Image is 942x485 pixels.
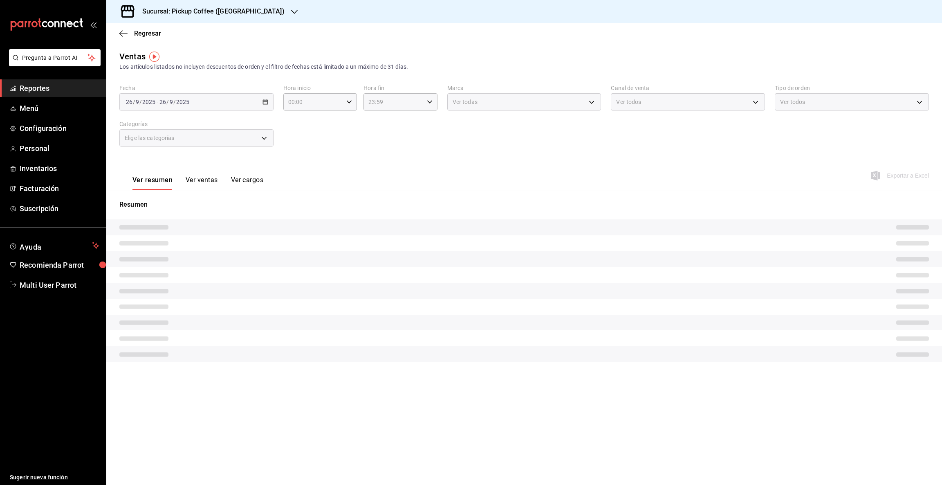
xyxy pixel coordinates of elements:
label: Fecha [119,85,274,91]
span: Menú [20,103,99,114]
span: Personal [20,143,99,154]
input: ---- [142,99,156,105]
span: / [173,99,176,105]
label: Categorías [119,121,274,127]
button: Ver ventas [186,176,218,190]
div: Los artículos listados no incluyen descuentos de orden y el filtro de fechas está limitado a un m... [119,63,929,71]
img: Tooltip marker [149,52,159,62]
input: -- [135,99,139,105]
a: Pregunta a Parrot AI [6,59,101,68]
span: Multi User Parrot [20,280,99,291]
span: / [133,99,135,105]
label: Hora inicio [283,85,357,91]
label: Canal de venta [611,85,765,91]
span: Ayuda [20,241,89,250]
input: -- [169,99,173,105]
span: Ver todas [453,98,478,106]
h3: Sucursal: Pickup Coffee ([GEOGRAPHIC_DATA]) [136,7,285,16]
span: Ver todos [616,98,641,106]
input: ---- [176,99,190,105]
span: Regresar [134,29,161,37]
button: Regresar [119,29,161,37]
div: Ventas [119,50,146,63]
button: open_drawer_menu [90,21,96,28]
span: Reportes [20,83,99,94]
span: Configuración [20,123,99,134]
button: Ver cargos [231,176,264,190]
label: Marca [447,85,601,91]
span: / [139,99,142,105]
span: / [166,99,169,105]
span: Elige las categorías [125,134,175,142]
label: Hora fin [363,85,437,91]
button: Ver resumen [132,176,173,190]
button: Pregunta a Parrot AI [9,49,101,66]
span: Inventarios [20,163,99,174]
span: Recomienda Parrot [20,259,99,271]
span: Sugerir nueva función [10,473,99,482]
span: - [157,99,158,105]
label: Tipo de orden [775,85,929,91]
span: Pregunta a Parrot AI [22,54,88,62]
span: Facturación [20,183,99,194]
p: Resumen [119,200,929,210]
span: Suscripción [20,203,99,214]
span: Ver todos [780,98,805,106]
div: navigation tabs [132,176,263,190]
input: -- [159,99,166,105]
input: -- [126,99,133,105]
